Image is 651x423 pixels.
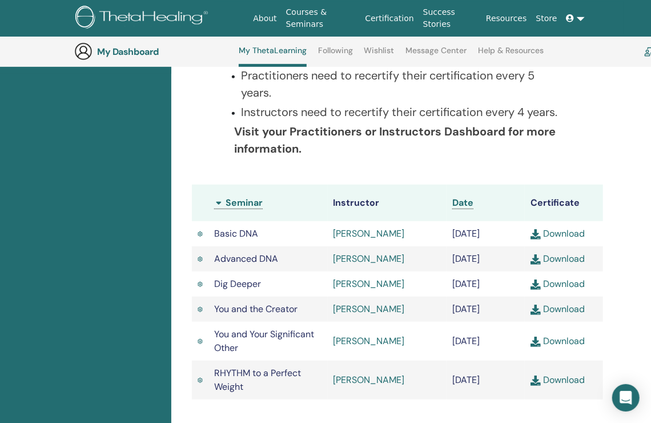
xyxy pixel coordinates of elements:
span: Advanced DNA [214,253,278,265]
img: download.svg [531,280,541,290]
span: RHYTHM to a Perfect Weight [214,367,301,393]
a: [PERSON_NAME] [333,303,405,315]
b: Visit your Practitioners or Instructors Dashboard for more information. [235,124,556,156]
span: You and Your Significant Other [214,328,314,354]
a: [PERSON_NAME] [333,253,405,265]
a: [PERSON_NAME] [333,335,405,347]
img: Active Certificate [198,306,203,313]
span: You and the Creator [214,303,298,315]
img: download.svg [531,254,541,265]
a: Download [531,253,585,265]
a: Message Center [405,46,467,64]
a: Download [531,335,585,347]
span: Basic DNA [214,228,258,240]
td: [DATE] [447,361,525,400]
a: [PERSON_NAME] [333,278,405,290]
img: Active Certificate [198,338,203,345]
a: Download [531,278,585,290]
a: [PERSON_NAME] [333,228,405,240]
img: Active Certificate [198,230,203,238]
a: About [248,8,281,29]
a: Download [531,228,585,240]
img: Active Certificate [198,256,203,263]
img: logo.png [75,6,212,31]
a: Resources [481,8,532,29]
a: [PERSON_NAME] [333,374,405,386]
td: [DATE] [447,272,525,297]
a: My ThetaLearning [239,46,307,67]
td: [DATE] [447,221,525,246]
a: Following [318,46,353,64]
p: Practitioners need to recertify their certification every 5 years. [242,67,568,101]
img: Active Certificate [198,377,203,384]
img: download.svg [531,376,541,386]
a: Courses & Seminars [282,2,361,35]
a: Wishlist [364,46,395,64]
img: Active Certificate [198,281,203,288]
a: Certification [360,8,418,29]
img: download.svg [531,337,541,347]
span: Dig Deeper [214,278,261,290]
img: generic-user-icon.jpg [74,42,93,61]
th: Instructor [328,185,447,221]
a: Download [531,374,585,386]
a: Help & Resources [478,46,544,64]
th: Certificate [525,185,603,221]
a: Success Stories [419,2,481,35]
p: Instructors need to recertify their certification every 4 years. [242,103,568,121]
h3: My Dashboard [97,46,211,57]
div: Open Intercom Messenger [612,384,640,412]
img: download.svg [531,305,541,315]
td: [DATE] [447,322,525,361]
td: [DATE] [447,297,525,322]
img: download.svg [531,229,541,240]
a: Store [532,8,562,29]
a: Download [531,303,585,315]
td: [DATE] [447,246,525,272]
a: Date [452,197,473,209]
